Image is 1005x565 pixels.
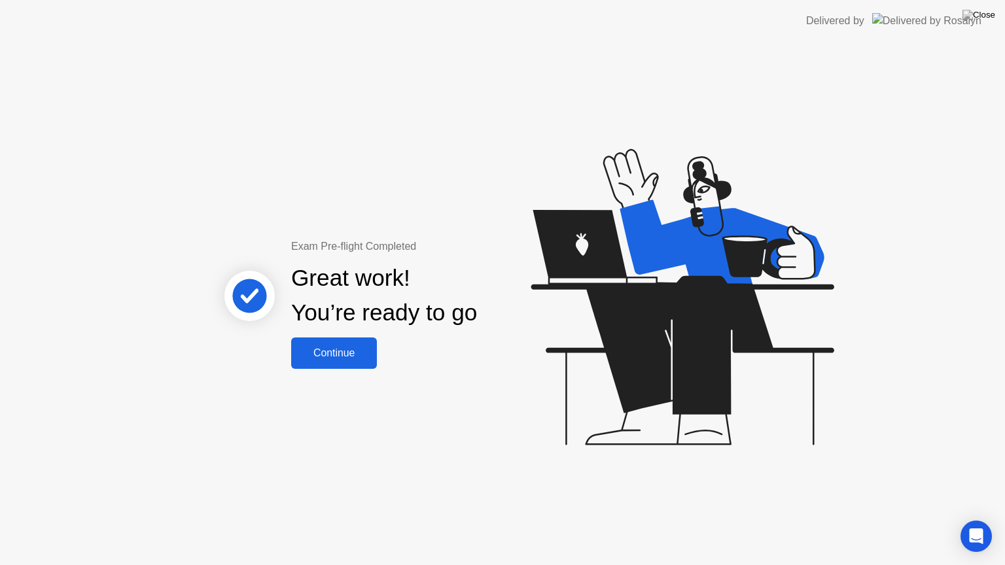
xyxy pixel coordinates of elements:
[872,13,981,28] img: Delivered by Rosalyn
[962,10,995,20] img: Close
[806,13,864,29] div: Delivered by
[295,347,373,359] div: Continue
[291,261,477,330] div: Great work! You’re ready to go
[291,239,561,254] div: Exam Pre-flight Completed
[291,337,377,369] button: Continue
[961,521,992,552] div: Open Intercom Messenger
